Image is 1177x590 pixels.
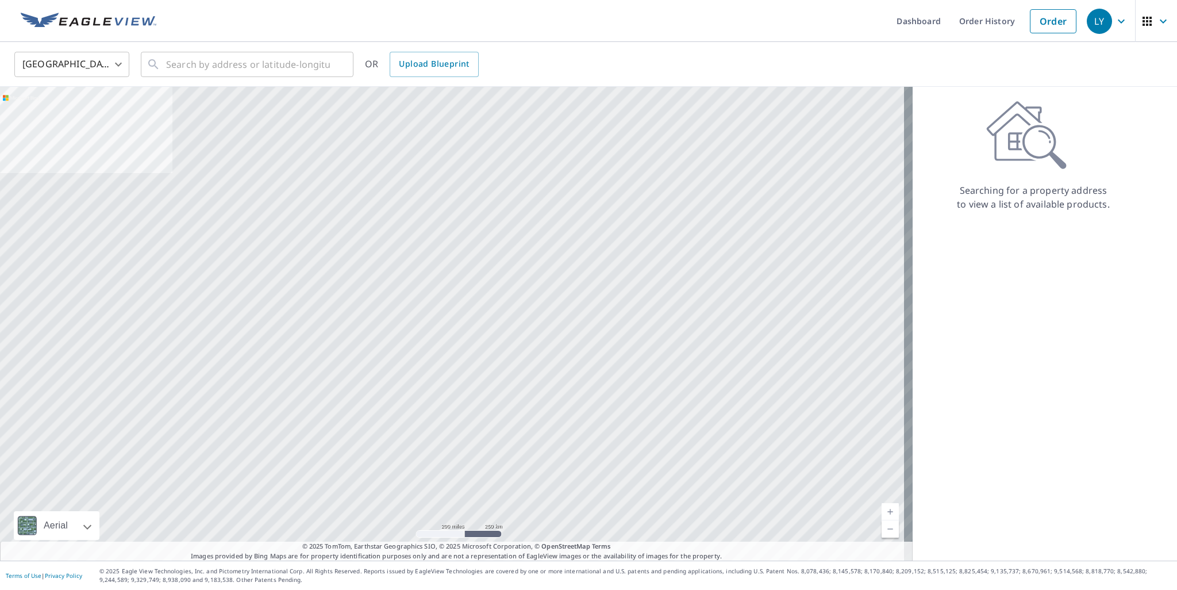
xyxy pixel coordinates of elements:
a: Current Level 5, Zoom Out [882,520,899,538]
div: OR [365,52,479,77]
span: © 2025 TomTom, Earthstar Geographics SIO, © 2025 Microsoft Corporation, © [302,542,611,551]
p: © 2025 Eagle View Technologies, Inc. and Pictometry International Corp. All Rights Reserved. Repo... [99,567,1171,584]
a: Terms [592,542,611,550]
div: Aerial [40,511,71,540]
div: Aerial [14,511,99,540]
p: | [6,572,82,579]
a: Privacy Policy [45,572,82,580]
a: Order [1030,9,1076,33]
div: LY [1087,9,1112,34]
div: [GEOGRAPHIC_DATA] [14,48,129,81]
img: EV Logo [21,13,156,30]
span: Upload Blueprint [399,57,469,71]
p: Searching for a property address to view a list of available products. [956,183,1110,211]
input: Search by address or latitude-longitude [166,48,330,81]
a: OpenStreetMap [541,542,590,550]
a: Upload Blueprint [390,52,478,77]
a: Current Level 5, Zoom In [882,503,899,520]
a: Terms of Use [6,572,41,580]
